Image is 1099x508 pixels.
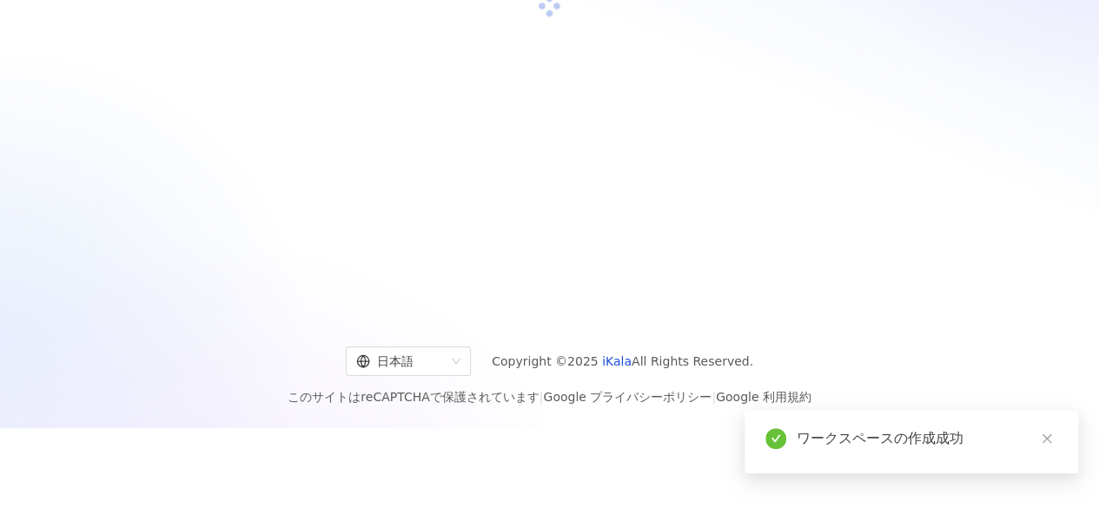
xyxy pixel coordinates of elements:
[765,428,786,449] span: check-circle
[1041,432,1053,445] span: close
[543,390,712,404] a: Google プライバシーポリシー
[288,386,811,407] span: このサイトはreCAPTCHAで保護されています
[356,347,445,375] div: 日本語
[540,390,544,404] span: |
[602,354,632,368] a: iKala
[716,390,811,404] a: Google 利用規約
[712,390,716,404] span: |
[492,351,753,372] span: Copyright © 2025 All Rights Reserved.
[797,428,1057,449] div: ワークスペースの作成成功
